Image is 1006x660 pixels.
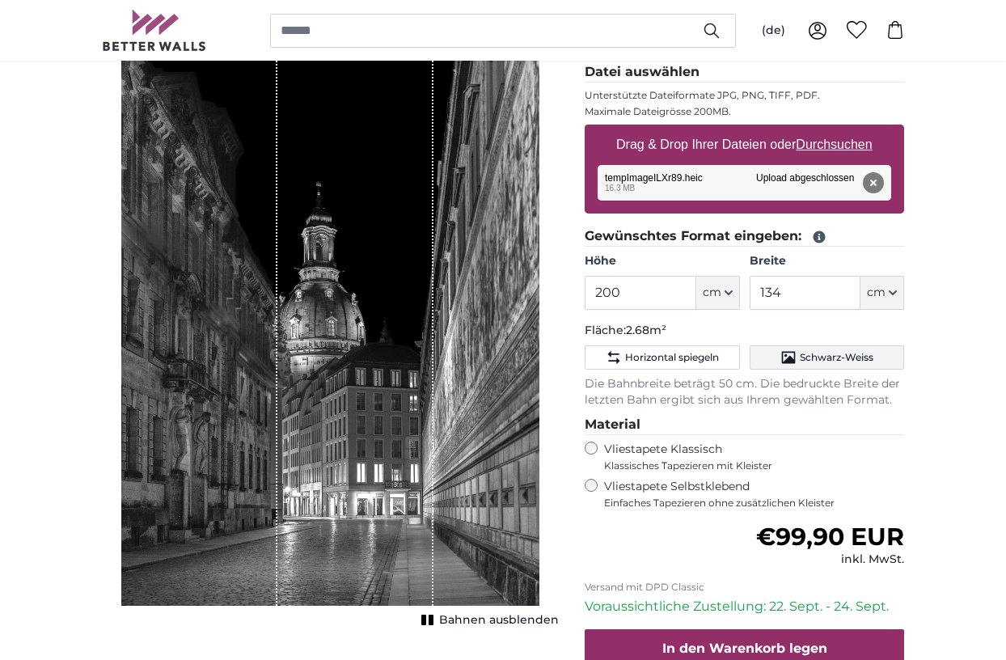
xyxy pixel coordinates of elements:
button: (de) [749,16,798,45]
span: 2.68m² [626,323,666,337]
p: Unterstützte Dateiformate JPG, PNG, TIFF, PDF. [585,89,904,102]
label: Vliestapete Selbstklebend [604,479,904,510]
u: Durchsuchen [797,137,873,151]
button: cm [860,276,904,310]
label: Drag & Drop Ihrer Dateien oder [610,129,879,161]
span: Bahnen ausblenden [439,612,559,628]
button: Schwarz-Weiss [750,345,904,370]
span: €99,90 EUR [756,522,904,552]
span: Horizontal spiegeln [625,351,719,364]
span: In den Warenkorb legen [662,641,827,656]
button: Horizontal spiegeln [585,345,739,370]
label: Höhe [585,253,739,269]
span: Schwarz-Weiss [800,351,873,364]
p: Fläche: [585,323,904,339]
label: Breite [750,253,904,269]
legend: Gewünschtes Format eingeben: [585,226,904,247]
p: Maximale Dateigrösse 200MB. [585,105,904,118]
span: cm [867,285,886,301]
span: Einfaches Tapezieren ohne zusätzlichen Kleister [604,497,904,510]
p: Die Bahnbreite beträgt 50 cm. Die bedruckte Breite der letzten Bahn ergibt sich aus Ihrem gewählt... [585,376,904,408]
legend: Material [585,415,904,435]
button: Bahnen ausblenden [416,609,559,632]
label: Vliestapete Klassisch [604,442,890,472]
div: inkl. MwSt. [756,552,904,568]
img: Betterwalls [102,10,207,51]
span: Klassisches Tapezieren mit Kleister [604,459,890,472]
legend: Datei auswählen [585,62,904,82]
span: cm [703,285,721,301]
button: cm [696,276,740,310]
p: Versand mit DPD Classic [585,581,904,594]
p: Voraussichtliche Zustellung: 22. Sept. - 24. Sept. [585,597,904,616]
